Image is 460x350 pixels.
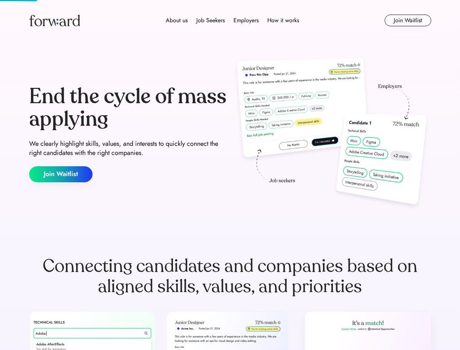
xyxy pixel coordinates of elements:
img: Forward logo [29,15,80,26]
div: Connecting candidates and companies based on aligned skills, values, and priorities [29,256,431,297]
button: Join Waitlist [385,15,431,26]
div: Job Seekers [196,16,225,25]
button: Join Waitlist [29,166,93,182]
div: We clearly highlight skills, values, and interests to quickly connect the right candidates with t... [29,139,227,157]
div: End the cycle of mass applying [29,85,227,130]
img: hero-image.png [233,55,431,212]
div: About us [166,16,188,25]
div: How it works [267,16,299,25]
div: Employers [233,16,259,25]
